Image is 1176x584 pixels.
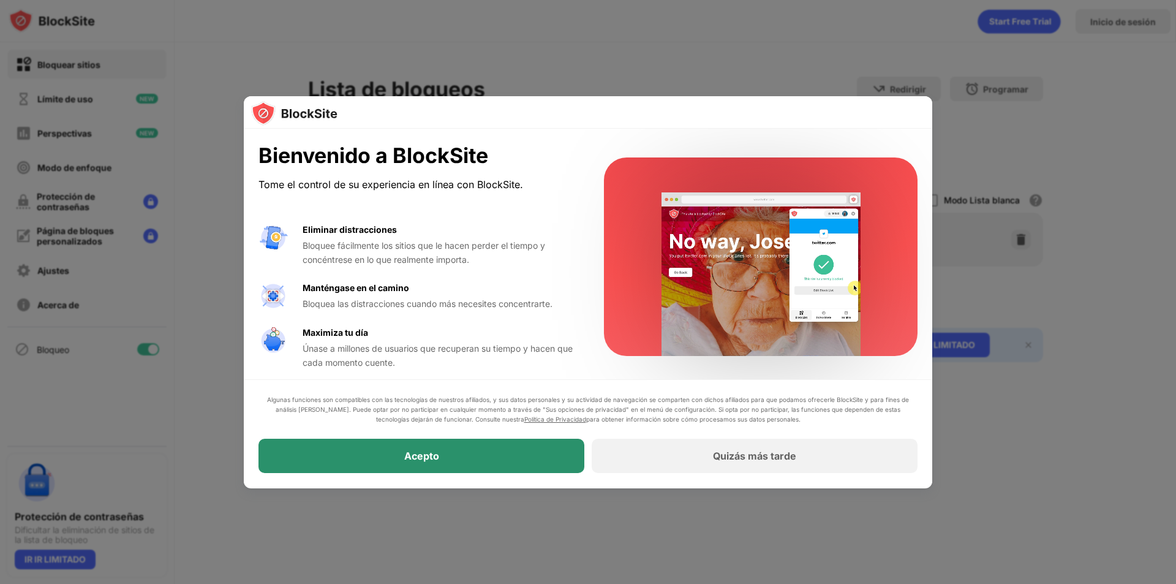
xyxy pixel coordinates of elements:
[267,396,909,423] font: Algunas funciones son compatibles con las tecnologías de nuestros afiliados, y sus datos personal...
[713,450,796,463] font: Quizás más tarde
[258,178,523,191] font: Tome el control de su experiencia en línea con BlockSite.
[258,326,288,355] img: value-safe-time.svg
[303,224,397,235] font: Eliminar distracciones
[303,298,552,309] font: Bloquea las distracciones cuando más necesites concentrarte.
[303,283,409,293] font: Manténgase en el camino
[303,343,573,367] font: Únase a millones de usuarios que recuperan su tiempo y hacen que cada momento cuente.
[258,281,288,311] img: value-focus.svg
[258,143,488,168] font: Bienvenido a BlockSite
[404,450,439,463] font: Acepto
[524,416,586,423] a: Política de Privacidad
[303,240,545,264] font: Bloquee fácilmente los sitios que le hacen perder el tiempo y concéntrese en lo que realmente imp...
[251,101,337,126] img: logo-blocksite.svg
[258,223,288,252] img: value-avoid-distractions.svg
[586,416,801,423] font: para obtener información sobre cómo procesamos sus datos personales.
[303,327,368,338] font: Maximiza tu día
